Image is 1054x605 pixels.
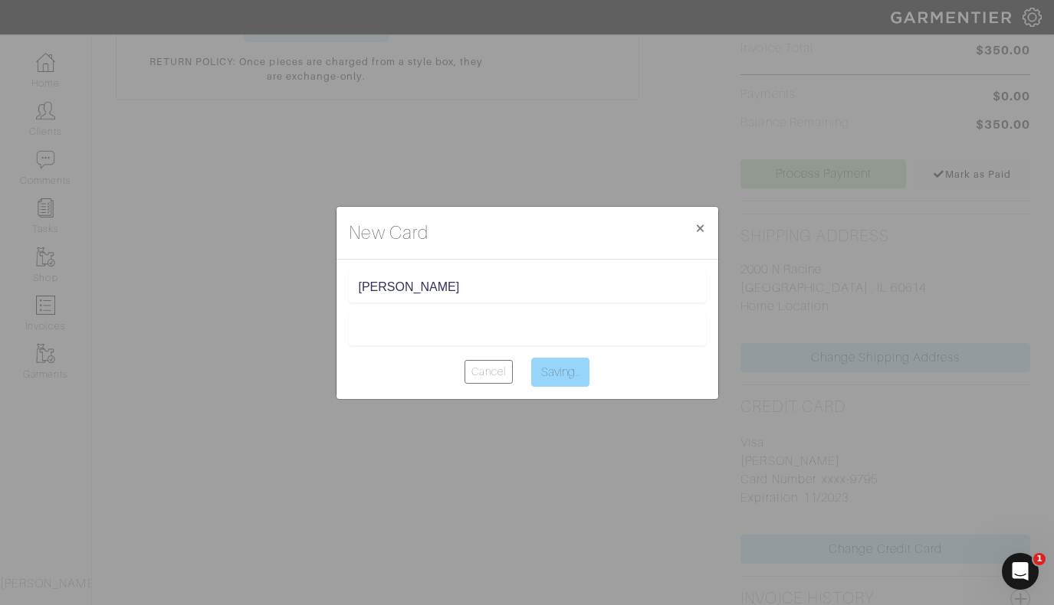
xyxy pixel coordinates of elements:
[465,360,513,384] a: Cancel
[694,217,706,238] span: ×
[1002,553,1039,590] iframe: Intercom live chat
[349,219,428,247] h4: New Card
[531,358,589,387] input: Saving...
[1033,553,1046,565] span: 1
[359,322,696,337] iframe: Secure card payment input frame
[359,280,696,295] input: Cardholder Name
